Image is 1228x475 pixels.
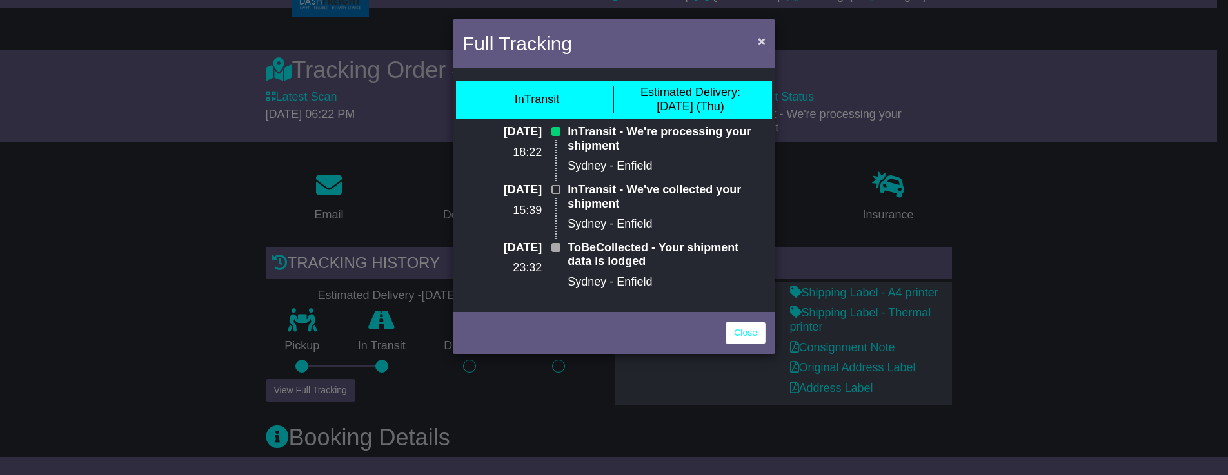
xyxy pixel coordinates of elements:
[568,183,766,211] p: InTransit - We've collected your shipment
[640,86,740,99] span: Estimated Delivery:
[462,183,542,197] p: [DATE]
[462,241,542,255] p: [DATE]
[751,28,772,54] button: Close
[462,204,542,218] p: 15:39
[726,322,766,344] a: Close
[568,125,766,153] p: InTransit - We're processing your shipment
[758,34,766,48] span: ×
[568,159,766,173] p: Sydney - Enfield
[568,241,766,269] p: ToBeCollected - Your shipment data is lodged
[462,146,542,160] p: 18:22
[462,261,542,275] p: 23:32
[568,217,766,231] p: Sydney - Enfield
[568,275,766,289] p: Sydney - Enfield
[462,125,542,139] p: [DATE]
[462,29,572,58] h4: Full Tracking
[515,93,559,107] div: InTransit
[640,86,740,113] div: [DATE] (Thu)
